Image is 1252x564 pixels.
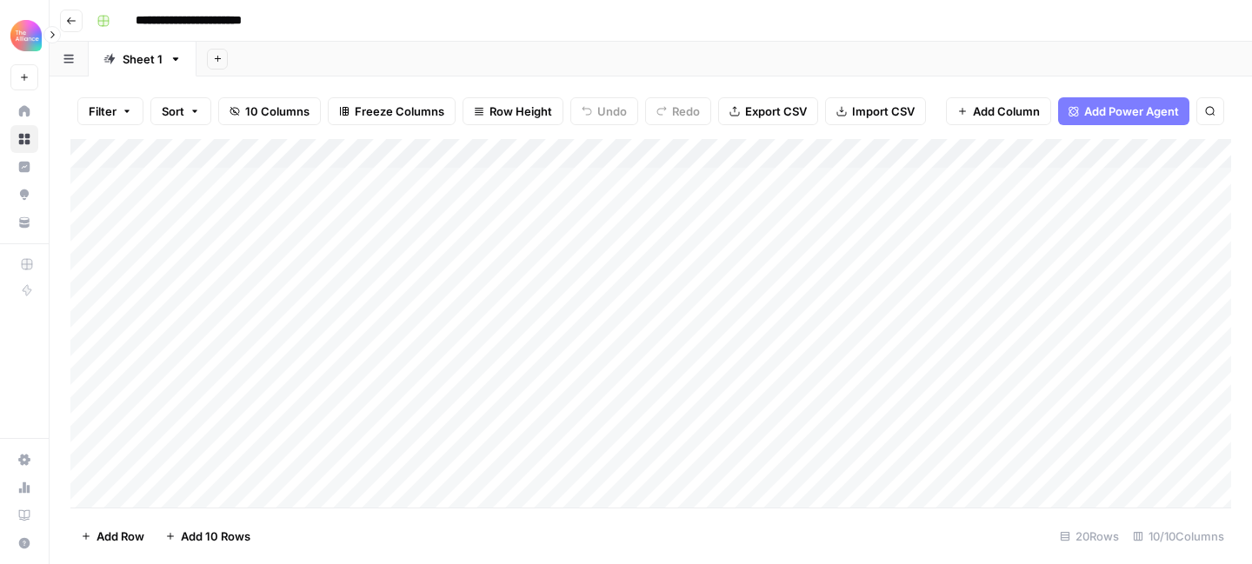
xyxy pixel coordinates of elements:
[89,103,117,120] span: Filter
[745,103,807,120] span: Export CSV
[10,181,38,209] a: Opportunities
[463,97,563,125] button: Row Height
[10,474,38,501] a: Usage
[10,125,38,153] a: Browse
[718,97,818,125] button: Export CSV
[597,103,627,120] span: Undo
[1053,522,1126,550] div: 20 Rows
[852,103,915,120] span: Import CSV
[70,522,155,550] button: Add Row
[946,97,1051,125] button: Add Column
[10,446,38,474] a: Settings
[1126,522,1231,550] div: 10/10 Columns
[10,20,42,51] img: Alliance Logo
[973,103,1040,120] span: Add Column
[10,209,38,236] a: Your Data
[77,97,143,125] button: Filter
[672,103,700,120] span: Redo
[155,522,261,550] button: Add 10 Rows
[97,528,144,545] span: Add Row
[1058,97,1189,125] button: Add Power Agent
[162,103,184,120] span: Sort
[10,153,38,181] a: Insights
[328,97,456,125] button: Freeze Columns
[10,97,38,125] a: Home
[355,103,444,120] span: Freeze Columns
[181,528,250,545] span: Add 10 Rows
[89,42,196,76] a: Sheet 1
[1084,103,1179,120] span: Add Power Agent
[150,97,211,125] button: Sort
[10,529,38,557] button: Help + Support
[218,97,321,125] button: 10 Columns
[570,97,638,125] button: Undo
[10,501,38,529] a: Learning Hub
[123,50,163,68] div: Sheet 1
[825,97,926,125] button: Import CSV
[489,103,552,120] span: Row Height
[10,14,38,57] button: Workspace: Alliance
[245,103,310,120] span: 10 Columns
[645,97,711,125] button: Redo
